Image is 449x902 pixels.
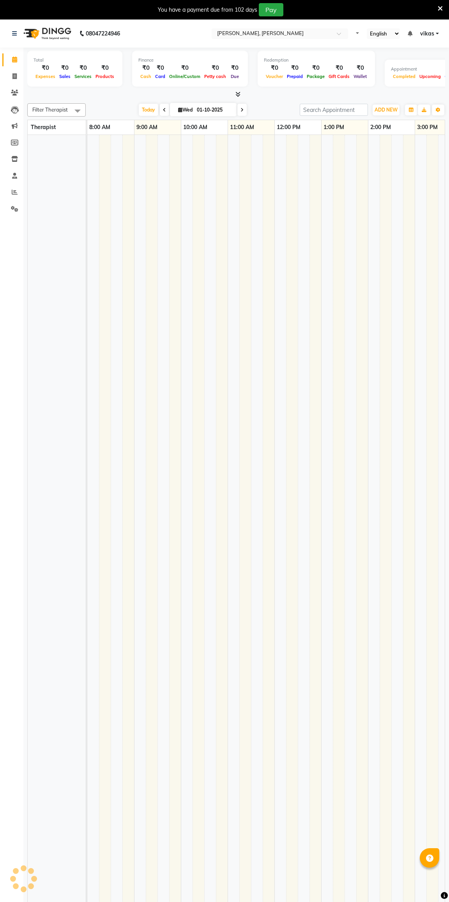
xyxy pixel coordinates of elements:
a: 3:00 PM [415,122,440,133]
input: 2025-10-01 [194,104,233,116]
div: Finance [138,57,242,64]
a: 8:00 AM [87,122,112,133]
button: ADD NEW [373,105,400,115]
div: ₹0 [72,64,94,73]
span: vikas [420,30,434,38]
a: 10:00 AM [181,122,209,133]
span: Petty cash [202,74,228,79]
div: ₹0 [57,64,72,73]
div: ₹0 [264,64,285,73]
div: ₹0 [167,64,202,73]
span: Expenses [34,74,57,79]
div: ₹0 [352,64,369,73]
span: Therapist [31,124,56,131]
div: ₹0 [94,64,116,73]
span: Due [229,74,241,79]
input: Search Appointment [300,104,368,116]
span: Cash [138,74,153,79]
a: 9:00 AM [134,122,159,133]
span: Services [72,74,94,79]
span: Wed [176,107,194,113]
div: ₹0 [153,64,167,73]
span: Upcoming [417,74,443,79]
span: ADD NEW [375,107,398,113]
div: ₹0 [202,64,228,73]
a: 12:00 PM [275,122,302,133]
div: ₹0 [327,64,352,73]
span: Online/Custom [167,74,202,79]
div: ₹0 [285,64,305,73]
span: Card [153,74,167,79]
span: Package [305,74,327,79]
img: logo [20,23,73,44]
a: 11:00 AM [228,122,256,133]
span: Voucher [264,74,285,79]
span: Completed [391,74,417,79]
span: Today [139,104,158,116]
span: Products [94,74,116,79]
span: Prepaid [285,74,305,79]
button: Pay [259,3,283,16]
span: Sales [57,74,72,79]
span: Wallet [352,74,369,79]
div: ₹0 [34,64,57,73]
span: Filter Therapist [32,106,68,113]
div: ₹0 [305,64,327,73]
div: ₹0 [228,64,242,73]
div: ₹0 [138,64,153,73]
div: You have a payment due from 102 days [158,6,257,14]
span: Gift Cards [327,74,352,79]
div: Redemption [264,57,369,64]
a: 1:00 PM [322,122,346,133]
a: 2:00 PM [368,122,393,133]
b: 08047224946 [86,23,120,44]
div: Total [34,57,116,64]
